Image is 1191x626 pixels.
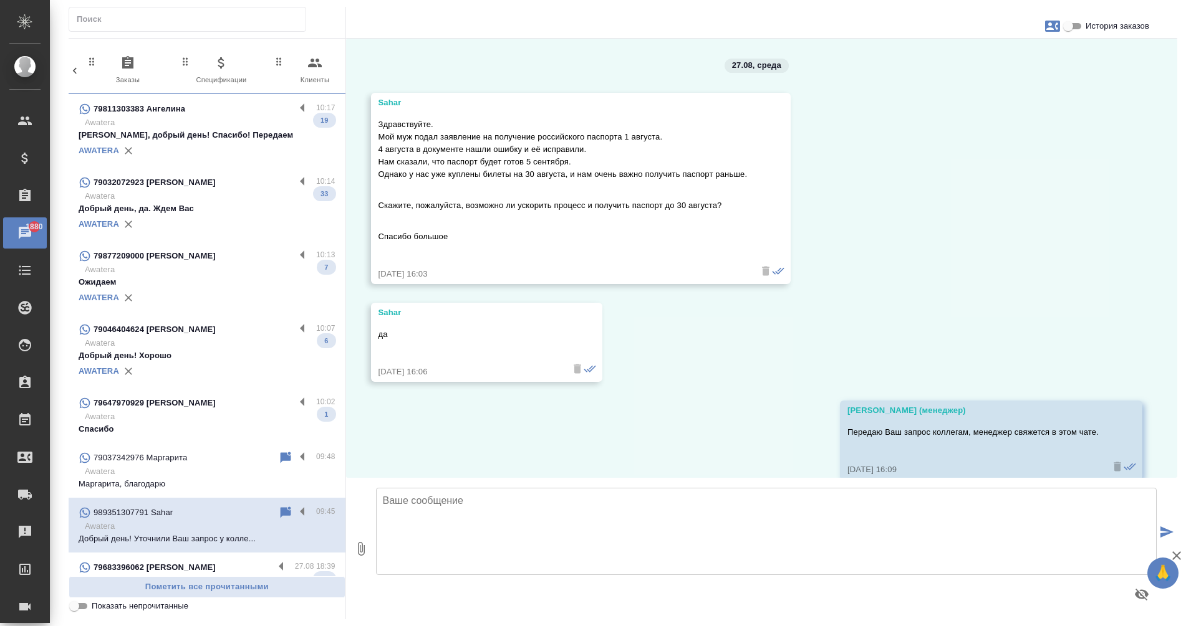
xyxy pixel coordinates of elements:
[313,187,335,200] span: 33
[79,146,119,155] a: AWATERA
[79,219,119,229] a: AWATERA
[94,452,187,464] p: 79037342976 Маргарита
[278,450,293,465] div: Пометить непрочитанным
[69,443,345,498] div: 79037342976 Маргарита09:48AwateraМаргарита, благодарю
[273,55,285,67] svg: Зажми и перетащи, чтобы поменять порядок вкладок
[79,129,335,141] p: [PERSON_NAME], добрый день! Спасибо! Передаем
[85,116,335,129] p: Awatera
[379,306,559,319] div: Sahar
[94,103,185,115] p: 79811303383 Ангелина
[85,520,335,533] p: Awatera
[278,505,293,520] div: Пометить непрочитанным
[92,600,188,612] span: Показать непрочитанные
[119,362,138,381] button: Удалить привязку
[86,55,170,86] span: Заказы
[1147,557,1179,589] button: 🙏
[18,221,50,233] span: 1880
[69,168,345,241] div: 79032072923 [PERSON_NAME]10:14AwateraДобрый день, да. Ждем Вас33AWATERA
[1152,560,1174,586] span: 🙏
[94,323,216,336] p: 79046404624 [PERSON_NAME]
[69,498,345,552] div: 989351307791 Sahar09:45AwateraДобрый день! Уточнили Ваш запрос у колле...
[732,59,781,72] p: 27.08, среда
[379,199,748,212] p: Скажите, пожалуйста, возможно ли ускорить процесс и получить паспорт до 30 августа?
[94,506,173,519] p: 989351307791 Sahar
[69,576,345,598] button: Пометить все прочитанными
[316,322,335,334] p: 10:07
[180,55,263,86] span: Спецификации
[79,533,335,545] p: Добрый день! Уточнили Ваш запрос у колле...
[379,230,748,243] p: Спасибо большое
[313,114,335,126] span: 19
[69,388,345,443] div: 79647970929 [PERSON_NAME]10:02AwateraСпасибо1
[85,410,335,423] p: Awatera
[85,337,335,349] p: Awatera
[79,293,119,302] a: AWATERA
[94,561,216,574] p: 79683396062 [PERSON_NAME]
[69,94,345,168] div: 79811303383 Ангелина10:17Awatera[PERSON_NAME], добрый день! Спасибо! Передаем19AWATERA
[313,572,335,585] span: 12
[69,315,345,388] div: 79046404624 [PERSON_NAME]10:07AwateraДобрый день! Хорошо6AWATERA
[119,141,138,160] button: Удалить привязку
[316,249,335,261] p: 10:13
[85,190,335,202] p: Awatera
[847,404,1099,417] div: [PERSON_NAME] (менеджер)
[79,276,335,288] p: Ожидаем
[1086,20,1149,32] span: История заказов
[77,11,306,28] input: Поиск
[79,478,335,490] p: Маргарита, благодарю
[317,334,335,347] span: 6
[379,268,748,280] div: [DATE] 16:03
[85,575,335,587] p: Awatera
[316,505,335,518] p: 09:45
[316,102,335,114] p: 10:17
[379,328,559,341] p: да
[85,263,335,276] p: Awatera
[180,55,191,67] svg: Зажми и перетащи, чтобы поменять порядок вкладок
[847,426,1099,439] p: Передаю Ваш запрос коллегам, менеджер свяжется в этом чате.
[317,408,335,420] span: 1
[379,366,559,378] div: [DATE] 16:06
[85,465,335,478] p: Awatera
[317,261,335,273] span: 7
[94,397,216,409] p: 79647970929 [PERSON_NAME]
[79,423,335,435] p: Спасибо
[379,97,748,109] div: Sahar
[119,215,138,234] button: Удалить привязку
[75,580,339,594] span: Пометить все прочитанными
[69,552,345,607] div: 79683396062 [PERSON_NAME]27.08 18:39AwateraХорошо12
[94,176,216,189] p: 79032072923 [PERSON_NAME]
[3,217,47,249] a: 1880
[94,250,216,262] p: 79877209000 [PERSON_NAME]
[316,450,335,463] p: 09:48
[86,55,98,67] svg: Зажми и перетащи, чтобы поменять порядок вкладок
[295,560,335,572] p: 27.08 18:39
[69,241,345,315] div: 79877209000 [PERSON_NAME]10:13AwateraОжидаем7AWATERA
[1038,11,1068,41] button: Заявки
[316,396,335,408] p: 10:02
[316,175,335,187] p: 10:14
[1127,579,1157,609] button: Предпросмотр
[79,366,119,376] a: AWATERA
[379,118,748,181] p: Здравствуйте. Мой муж подал заявление на получение российского паспорта 1 августа. 4 августа в до...
[79,202,335,215] p: Добрый день, да. Ждем Вас
[79,349,335,362] p: Добрый день! Хорошо
[119,288,138,307] button: Удалить привязку
[273,55,357,86] span: Клиенты
[847,463,1099,476] div: [DATE] 16:09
